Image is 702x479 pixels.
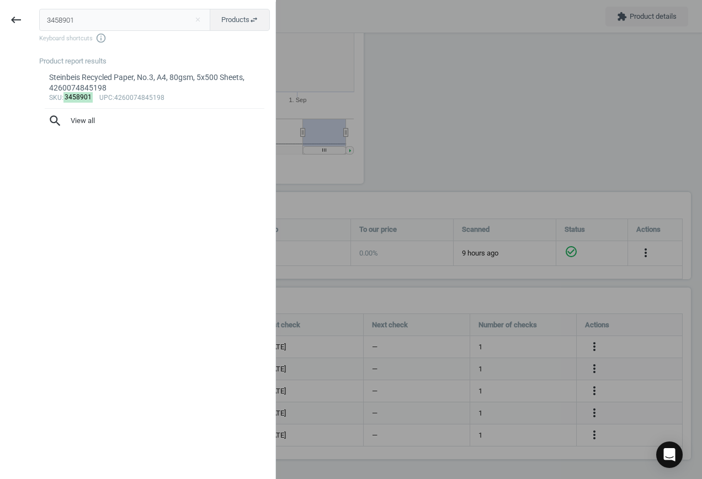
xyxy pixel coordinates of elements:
[249,15,258,24] i: swap_horiz
[49,94,260,103] div: : :4260074845198
[39,56,275,66] div: Product report results
[95,33,107,44] i: info_outline
[99,94,113,102] span: upc
[656,441,683,468] div: Open Intercom Messenger
[49,72,260,94] div: Steinbeis Recycled Paper, No.3, A4, 80gsm, 5x500 Sheets, 4260074845198
[39,33,270,44] span: Keyboard shortcuts
[189,15,206,25] button: Close
[3,7,29,33] button: keyboard_backspace
[48,114,62,128] i: search
[221,15,258,25] span: Products
[48,114,261,128] span: View all
[39,109,270,133] button: searchView all
[63,92,93,103] mark: 3458901
[210,9,270,31] button: Productsswap_horiz
[39,9,211,31] input: Enter the SKU or product name
[9,13,23,26] i: keyboard_backspace
[49,94,62,102] span: sku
